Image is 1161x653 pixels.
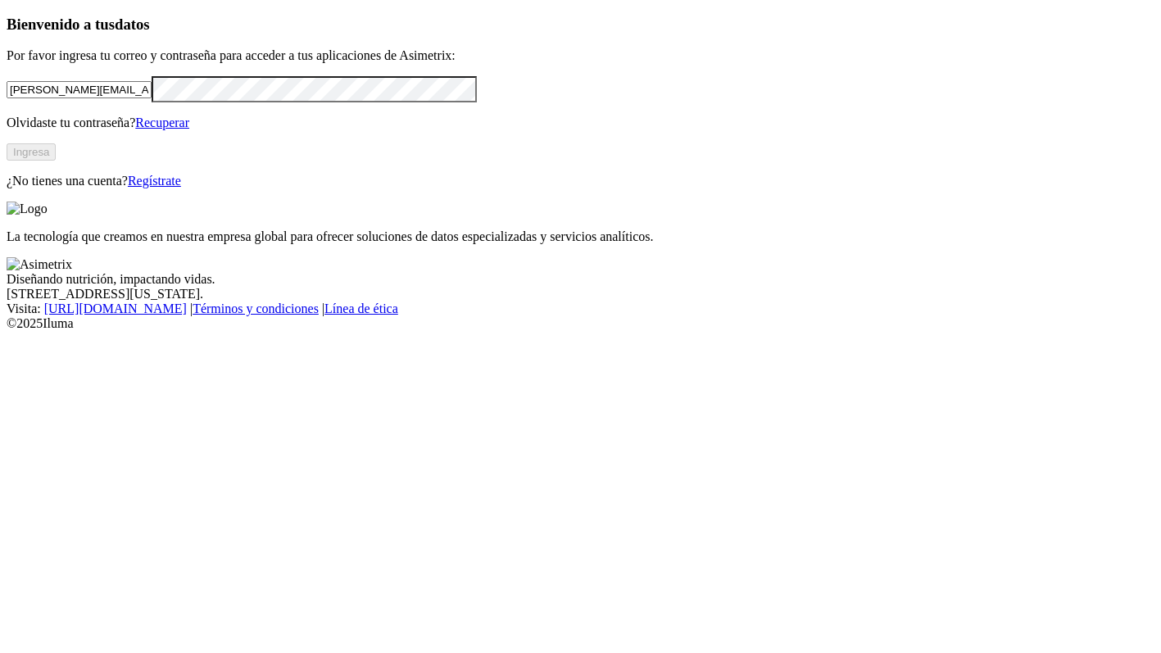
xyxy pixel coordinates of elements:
[7,202,48,216] img: Logo
[7,229,1154,244] p: La tecnología que creamos en nuestra empresa global para ofrecer soluciones de datos especializad...
[44,302,187,315] a: [URL][DOMAIN_NAME]
[7,116,1154,130] p: Olvidaste tu contraseña?
[7,257,72,272] img: Asimetrix
[193,302,319,315] a: Términos y condiciones
[7,16,1154,34] h3: Bienvenido a tus
[115,16,150,33] span: datos
[7,302,1154,316] div: Visita : | |
[7,287,1154,302] div: [STREET_ADDRESS][US_STATE].
[7,174,1154,188] p: ¿No tienes una cuenta?
[128,174,181,188] a: Regístrate
[7,143,56,161] button: Ingresa
[7,316,1154,331] div: © 2025 Iluma
[7,81,152,98] input: Tu correo
[7,272,1154,287] div: Diseñando nutrición, impactando vidas.
[324,302,398,315] a: Línea de ética
[7,48,1154,63] p: Por favor ingresa tu correo y contraseña para acceder a tus aplicaciones de Asimetrix:
[135,116,189,129] a: Recuperar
